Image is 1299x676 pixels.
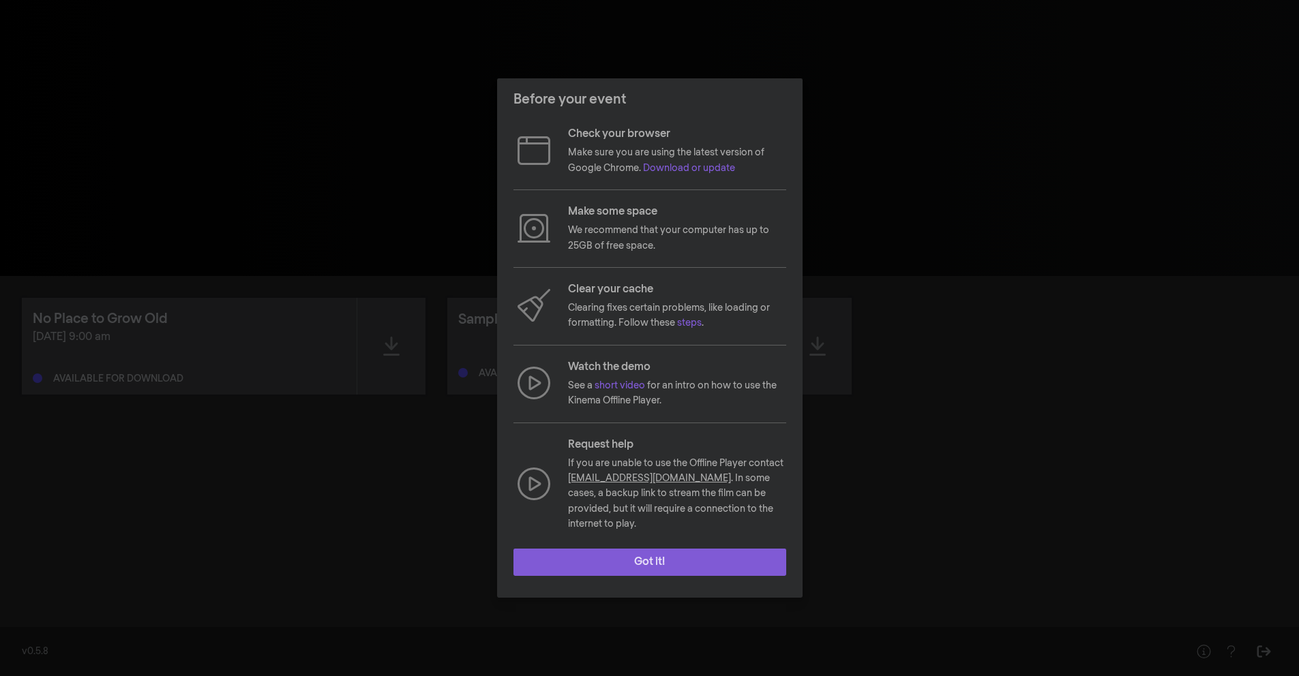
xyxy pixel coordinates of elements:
p: Make some space [568,204,786,220]
a: Download or update [643,164,735,173]
a: [EMAIL_ADDRESS][DOMAIN_NAME] [568,474,731,483]
p: If you are unable to use the Offline Player contact . In some cases, a backup link to stream the ... [568,456,786,532]
a: short video [595,381,645,390]
p: Clearing fixes certain problems, like loading or formatting. Follow these . [568,301,786,331]
button: Got it! [513,549,786,576]
p: See a for an intro on how to use the Kinema Offline Player. [568,378,786,409]
p: Watch the demo [568,359,786,375]
p: Check your browser [568,126,786,142]
a: steps [677,318,702,328]
p: We recommend that your computer has up to 25GB of free space. [568,223,786,253]
header: Before your event [497,78,803,121]
p: Request help [568,437,786,453]
p: Make sure you are using the latest version of Google Chrome. [568,145,786,176]
p: Clear your cache [568,281,786,298]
